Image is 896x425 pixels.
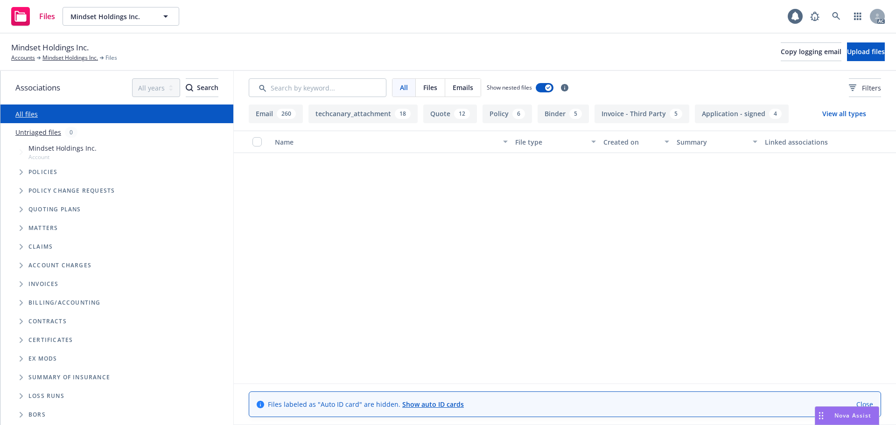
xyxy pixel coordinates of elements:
[805,7,824,26] a: Report a Bug
[0,141,233,293] div: Tree Example
[28,356,57,362] span: Ex Mods
[856,399,873,409] a: Close
[603,137,659,147] div: Created on
[28,188,115,194] span: Policy change requests
[395,109,411,119] div: 18
[28,375,110,380] span: Summary of insurance
[28,207,81,212] span: Quoting plans
[186,78,218,97] button: SearchSearch
[695,105,789,123] button: Application - signed
[827,7,846,26] a: Search
[765,137,846,147] div: Linked associations
[453,83,473,92] span: Emails
[423,105,477,123] button: Quote
[677,137,747,147] div: Summary
[277,109,296,119] div: 260
[781,42,841,61] button: Copy logging email
[769,109,782,119] div: 4
[28,169,58,175] span: Policies
[454,109,470,119] div: 12
[28,153,97,161] span: Account
[28,319,67,324] span: Contracts
[186,79,218,97] div: Search
[271,131,511,153] button: Name
[28,263,91,268] span: Account charges
[815,407,827,425] div: Drag to move
[515,137,586,147] div: File type
[252,137,262,146] input: Select all
[28,143,97,153] span: Mindset Holdings Inc.
[39,13,55,20] span: Files
[42,54,98,62] a: Mindset Holdings Inc.
[65,127,77,138] div: 0
[834,411,871,419] span: Nova Assist
[761,131,849,153] button: Linked associations
[847,47,885,56] span: Upload files
[849,83,881,93] span: Filters
[186,84,193,91] svg: Search
[28,281,59,287] span: Invoices
[249,105,303,123] button: Email
[402,400,464,409] a: Show auto ID cards
[28,225,58,231] span: Matters
[28,337,73,343] span: Certificates
[673,131,761,153] button: Summary
[15,82,60,94] span: Associations
[11,42,89,54] span: Mindset Holdings Inc.
[849,78,881,97] button: Filters
[538,105,589,123] button: Binder
[15,127,61,137] a: Untriaged files
[511,131,600,153] button: File type
[63,7,179,26] button: Mindset Holdings Inc.
[862,83,881,93] span: Filters
[848,7,867,26] a: Switch app
[847,42,885,61] button: Upload files
[595,105,689,123] button: Invoice - Third Party
[275,137,497,147] div: Name
[70,12,151,21] span: Mindset Holdings Inc.
[28,393,64,399] span: Loss Runs
[807,105,881,123] button: View all types
[28,412,46,418] span: BORs
[7,3,59,29] a: Files
[308,105,418,123] button: techcanary_attachment
[11,54,35,62] a: Accounts
[249,78,386,97] input: Search by keyword...
[569,109,582,119] div: 5
[670,109,682,119] div: 5
[423,83,437,92] span: Files
[483,105,532,123] button: Policy
[781,47,841,56] span: Copy logging email
[15,110,38,118] a: All files
[105,54,117,62] span: Files
[268,399,464,409] span: Files labeled as "Auto ID card" are hidden.
[28,244,53,250] span: Claims
[600,131,673,153] button: Created on
[815,406,879,425] button: Nova Assist
[487,84,532,91] span: Show nested files
[512,109,525,119] div: 6
[400,83,408,92] span: All
[0,293,233,424] div: Folder Tree Example
[28,300,101,306] span: Billing/Accounting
